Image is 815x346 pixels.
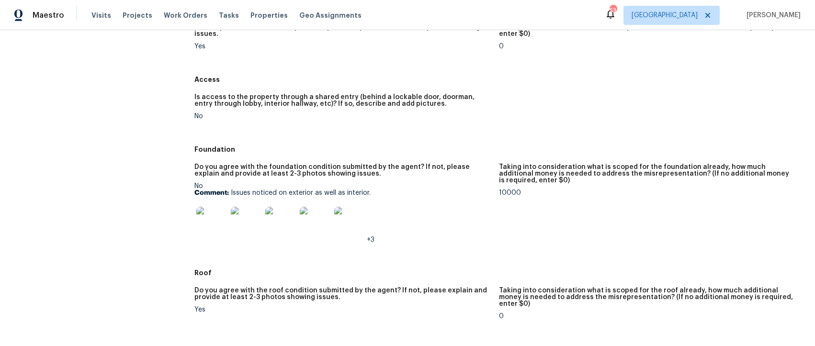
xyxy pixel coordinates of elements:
[743,11,801,20] span: [PERSON_NAME]
[367,236,374,243] span: +3
[499,43,796,50] div: 0
[499,313,796,320] div: 0
[91,11,111,20] span: Visits
[194,306,491,313] div: Yes
[299,11,362,20] span: Geo Assignments
[632,11,698,20] span: [GEOGRAPHIC_DATA]
[194,75,804,84] h5: Access
[250,11,288,20] span: Properties
[194,190,491,196] p: Issues noticed on exterior as well as interior.
[610,6,616,15] div: 53
[499,164,796,184] h5: Taking into consideration what is scoped for the foundation already, how much additional money is...
[499,287,796,307] h5: Taking into consideration what is scoped for the roof already, how much additional money is neede...
[123,11,152,20] span: Projects
[33,11,64,20] span: Maestro
[194,183,491,243] div: No
[194,190,229,196] b: Comment:
[164,11,207,20] span: Work Orders
[194,287,491,301] h5: Do you agree with the roof condition submitted by the agent? If not, please explain and provide a...
[219,12,239,19] span: Tasks
[194,94,491,107] h5: Is access to the property through a shared entry (behind a lockable door, doorman, entry through ...
[194,268,804,278] h5: Roof
[194,164,491,177] h5: Do you agree with the foundation condition submitted by the agent? If not, please explain and pro...
[194,145,804,154] h5: Foundation
[194,43,491,50] div: Yes
[194,113,491,120] div: No
[499,190,796,196] div: 10000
